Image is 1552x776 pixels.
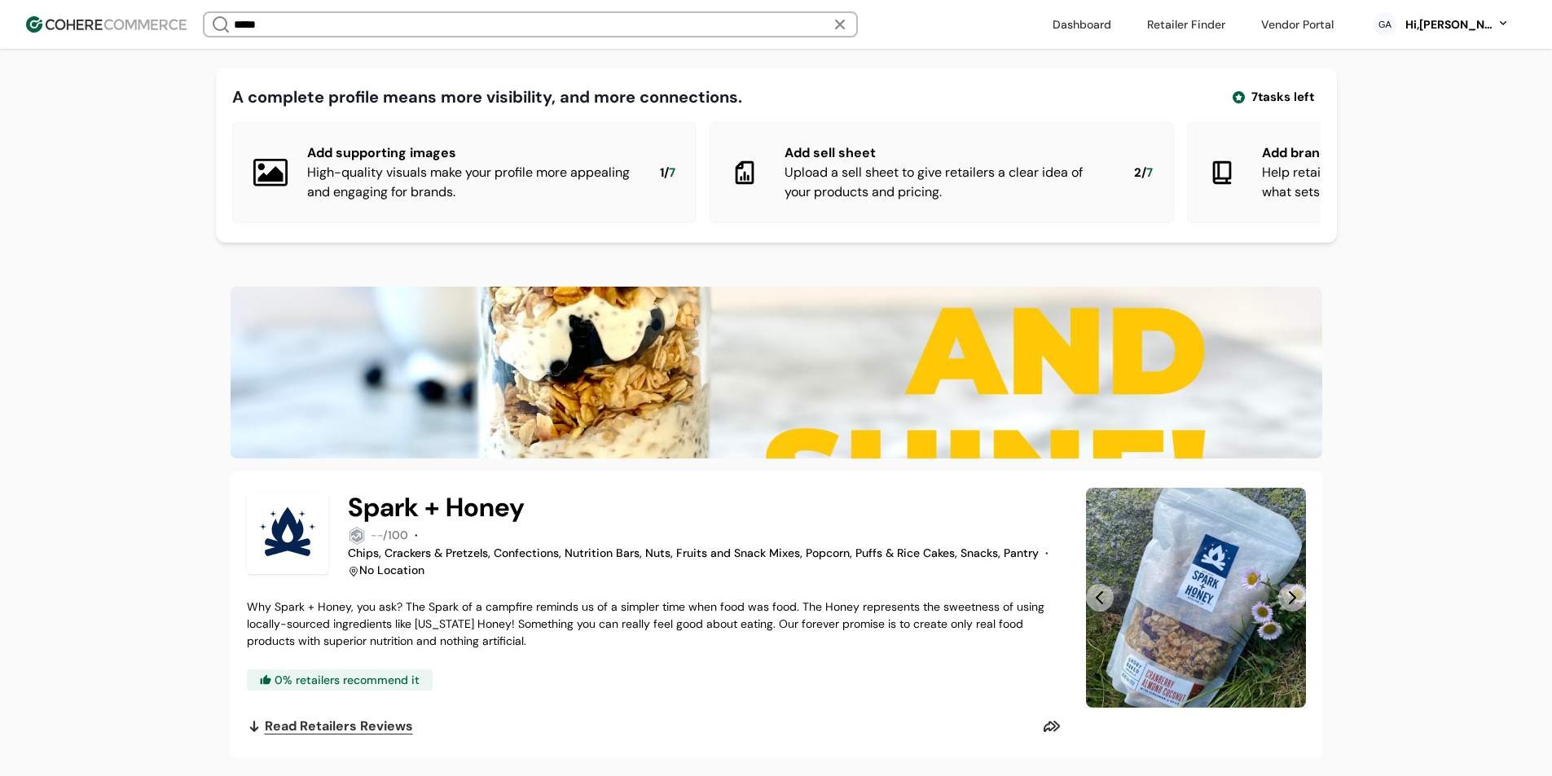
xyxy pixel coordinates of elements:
button: Previous Slide [1086,584,1114,612]
span: 7 [1146,164,1153,182]
div: 0 % retailers recommend it [247,669,433,691]
img: Cohere Logo [26,16,187,33]
button: Next Slide [1278,584,1306,612]
a: Read Retailers Reviews [247,711,413,742]
img: Slide 0 [1086,488,1306,708]
span: /100 [383,528,408,542]
div: Add supporting images [307,143,634,163]
span: Why Spark + Honey, you ask? The Spark of a campfire reminds us of a simpler time when food was fo... [247,599,1044,648]
span: / [664,164,669,182]
span: Chips, Crackers & Pretzels, Confections, Nutrition Bars, Nuts, Fruits and Snack Mixes, Popcorn, P... [348,546,1039,560]
div: Carousel [1086,488,1306,708]
span: · [415,528,418,542]
span: 1 [660,164,664,182]
button: Hi,[PERSON_NAME] [1404,16,1510,33]
div: Add sell sheet [785,143,1108,163]
img: Brand Photo [247,493,328,574]
img: Brand cover image [231,287,1322,458]
span: / [1141,164,1146,182]
div: Upload a sell sheet to give retailers a clear idea of your products and pricing. [785,163,1108,202]
span: 7 tasks left [1251,88,1314,107]
div: A complete profile means more visibility, and more connections. [232,85,742,109]
span: -- [371,528,383,542]
span: · [1045,546,1049,560]
div: High-quality visuals make your profile more appealing and engaging for brands. [307,163,634,202]
span: 7 [669,164,675,182]
span: Read Retailers Reviews [265,717,413,736]
span: 2 [1134,164,1141,182]
div: No Location [359,562,424,579]
div: Slide 1 [1086,488,1306,708]
h2: Spark + Honey [348,488,525,527]
div: Hi, [PERSON_NAME] [1404,16,1493,33]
